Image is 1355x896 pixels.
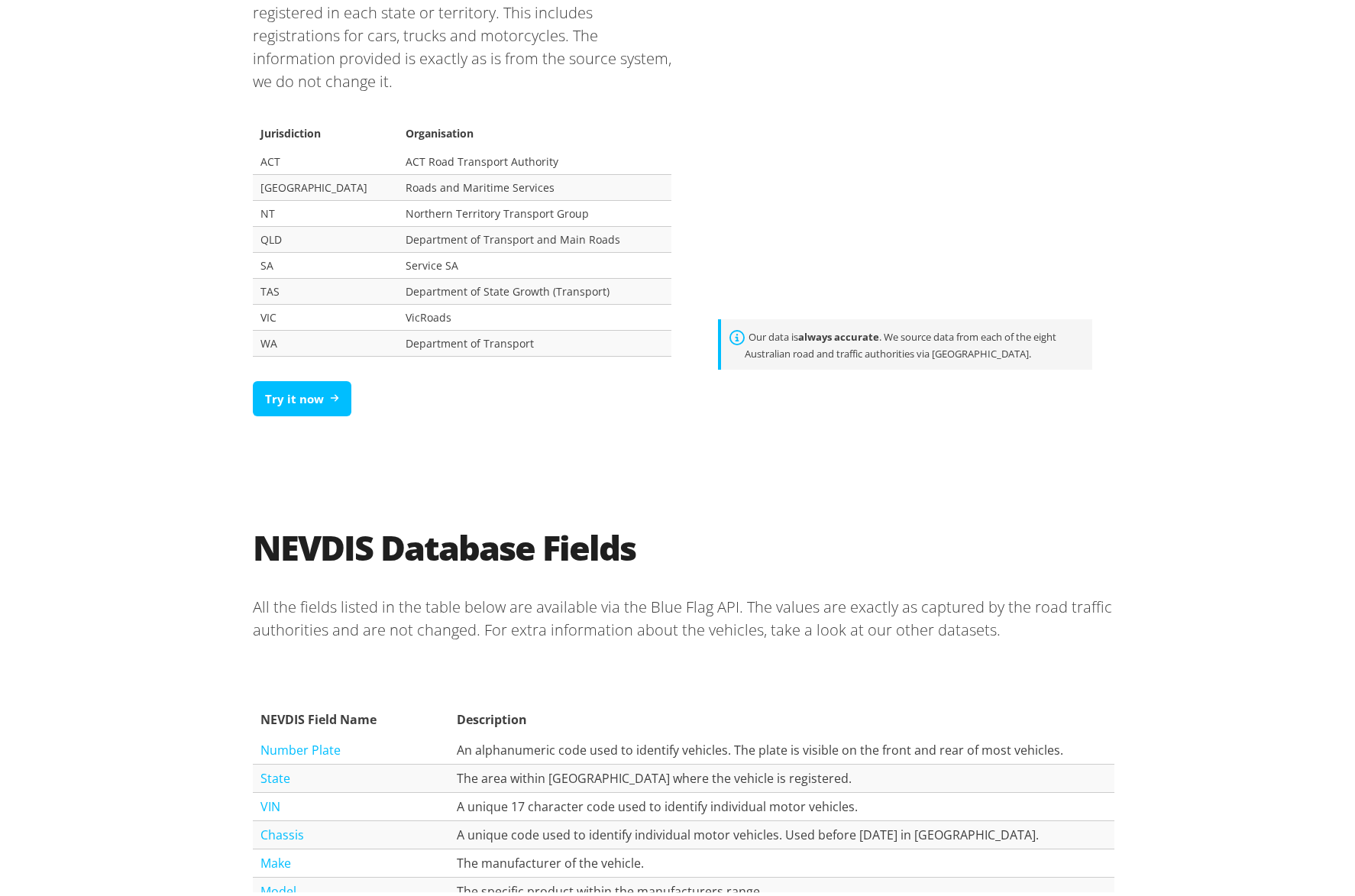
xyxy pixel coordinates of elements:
[398,222,671,248] td: Department of Transport and Main Roads
[449,733,1114,761] td: An alphanumeric code used to identify vehicles. The plate is visible on the front and rear of mos...
[260,794,280,811] a: VIN
[260,823,304,839] a: Chassis
[718,315,1092,366] div: Our data is . We source data from each of the eight Australian road and traffic authorities via [...
[798,326,879,340] strong: always accurate
[398,196,671,222] td: Northern Territory Transport Group
[253,326,398,352] td: WA
[260,738,341,755] a: Number Plate
[398,145,671,171] td: ACT Road Transport Authority
[398,326,671,352] td: Department of Transport
[253,145,398,171] td: ACT
[398,170,671,196] td: Roads and Maritime Services
[398,248,671,274] td: Service SA
[449,789,1114,817] td: A unique 17 character code used to identify individual motor vehicles.
[253,522,1114,564] h2: NEVDIS Database Fields
[253,580,1114,650] p: All the fields listed in the table below are available via the Blue Flag API. The values are exac...
[449,761,1114,789] td: The area within [GEOGRAPHIC_DATA] where the vehicle is registered.
[253,300,398,326] td: VIC
[253,196,398,222] td: NT
[253,114,398,145] th: Jurisdiction
[260,879,296,896] a: Model
[253,274,398,300] td: TAS
[260,851,291,868] a: Make
[398,274,671,300] td: Department of State Growth (Transport)
[398,300,671,326] td: VicRoads
[449,846,1114,874] td: The manufacturer of the vehicle.
[253,170,398,196] td: [GEOGRAPHIC_DATA]
[449,817,1114,846] td: A unique code used to identify individual motor vehicles. Used before [DATE] in [GEOGRAPHIC_DATA].
[253,222,398,248] td: QLD
[398,114,671,145] th: Organisation
[253,699,450,733] th: NEVDIS Field Name
[253,377,351,413] a: Try it now
[253,248,398,274] td: SA
[260,766,290,783] a: State
[449,699,1114,733] th: Description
